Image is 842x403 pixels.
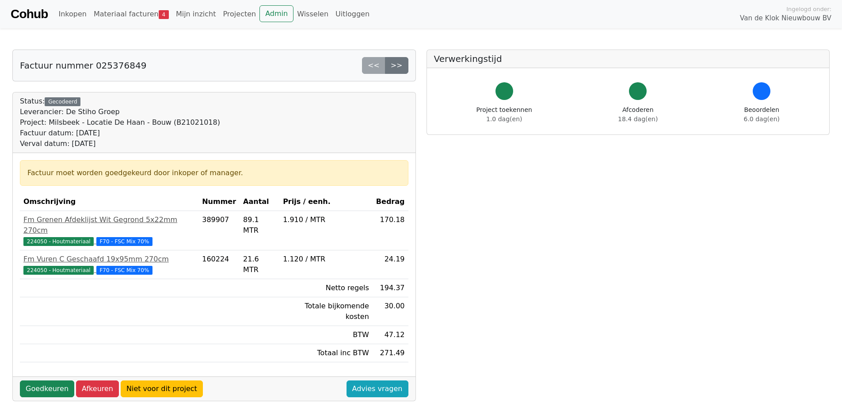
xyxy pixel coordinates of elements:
[476,105,532,124] div: Project toekennen
[76,380,119,397] a: Afkeuren
[23,254,195,275] a: Fm Vuren C Geschaafd 19x95mm 270cm224050 - Houtmateriaal F70 - FSC Mix 70%
[23,254,195,265] div: Fm Vuren C Geschaafd 19x95mm 270cm
[740,13,831,23] span: Van de Klok Nieuwbouw BV
[786,5,831,13] span: Ingelogd onder:
[744,115,780,123] span: 6.0 dag(en)
[744,105,780,124] div: Beoordelen
[486,115,522,123] span: 1.0 dag(en)
[219,5,259,23] a: Projecten
[23,215,195,246] a: Fm Grenen Afdeklijst Wit Gegrond 5x22mm 270cm224050 - Houtmateriaal F70 - FSC Mix 70%
[332,5,373,23] a: Uitloggen
[618,105,658,124] div: Afcoderen
[373,211,408,250] td: 170.18
[55,5,90,23] a: Inkopen
[243,254,276,275] div: 21.6 MTR
[279,279,373,297] td: Netto regels
[279,193,373,211] th: Prijs / eenh.
[198,193,240,211] th: Nummer
[20,138,220,149] div: Verval datum: [DATE]
[283,254,369,265] div: 1.120 / MTR
[434,54,823,64] h5: Verwerkingstijd
[293,5,332,23] a: Wisselen
[198,250,240,279] td: 160224
[27,168,401,178] div: Factuur moet worden goedgekeurd door inkoper of manager.
[347,380,408,397] a: Advies vragen
[20,96,220,149] div: Status:
[373,250,408,279] td: 24.19
[11,4,48,25] a: Cohub
[23,237,94,246] span: 224050 - Houtmateriaal
[279,297,373,326] td: Totale bijkomende kosten
[20,380,74,397] a: Goedkeuren
[96,237,153,246] span: F70 - FSC Mix 70%
[283,215,369,225] div: 1.910 / MTR
[618,115,658,123] span: 18.4 dag(en)
[373,326,408,344] td: 47.12
[279,344,373,362] td: Totaal inc BTW
[198,211,240,250] td: 389907
[20,117,220,128] div: Project: Milsbeek - Locatie De Haan - Bouw (B21021018)
[373,279,408,297] td: 194.37
[373,297,408,326] td: 30.00
[385,57,408,74] a: >>
[240,193,279,211] th: Aantal
[23,215,195,236] div: Fm Grenen Afdeklijst Wit Gegrond 5x22mm 270cm
[243,215,276,236] div: 89.1 MTR
[90,5,172,23] a: Materiaal facturen4
[20,128,220,138] div: Factuur datum: [DATE]
[20,60,146,71] h5: Factuur nummer 025376849
[159,10,169,19] span: 4
[23,266,94,275] span: 224050 - Houtmateriaal
[20,107,220,117] div: Leverancier: De Stiho Groep
[373,193,408,211] th: Bedrag
[20,193,198,211] th: Omschrijving
[373,344,408,362] td: 271.49
[172,5,220,23] a: Mijn inzicht
[45,97,80,106] div: Gecodeerd
[259,5,293,22] a: Admin
[279,326,373,344] td: BTW
[96,266,153,275] span: F70 - FSC Mix 70%
[121,380,203,397] a: Niet voor dit project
